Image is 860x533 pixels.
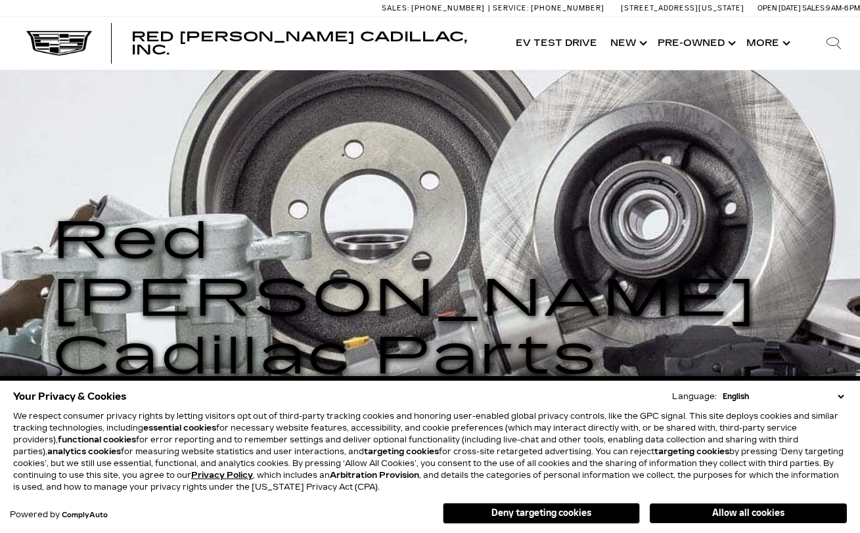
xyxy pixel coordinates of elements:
img: Cadillac Dark Logo with Cadillac White Text [26,31,92,56]
span: [PHONE_NUMBER] [531,4,604,12]
span: 9 AM-6 PM [826,4,860,12]
div: Language: [672,393,717,400]
span: [PHONE_NUMBER] [411,4,485,12]
span: Sales: [382,4,409,12]
strong: targeting cookies [364,447,439,456]
a: Privacy Policy [191,471,253,480]
button: Deny targeting cookies [443,503,640,524]
a: Sales: [PHONE_NUMBER] [382,5,488,12]
button: More [740,17,794,70]
a: [STREET_ADDRESS][US_STATE] [621,4,744,12]
strong: targeting cookies [654,447,729,456]
a: Service: [PHONE_NUMBER] [488,5,608,12]
div: Powered by [10,511,108,519]
h1: Red [PERSON_NAME] Cadillac Parts Center [53,212,807,443]
a: Red [PERSON_NAME] Cadillac, Inc. [131,30,496,56]
strong: functional cookies [58,435,136,444]
span: Sales: [802,4,826,12]
strong: Arbitration Provision [330,471,419,480]
a: Pre-Owned [651,17,740,70]
p: We respect consumer privacy rights by letting visitors opt out of third-party tracking cookies an... [13,410,847,493]
a: ComplyAuto [62,511,108,519]
span: Open [DATE] [758,4,801,12]
a: EV Test Drive [509,17,604,70]
span: Red [PERSON_NAME] Cadillac, Inc. [131,29,467,58]
span: Your Privacy & Cookies [13,387,127,406]
span: Service: [493,4,529,12]
a: New [604,17,651,70]
button: Allow all cookies [650,503,847,523]
strong: essential cookies [143,423,216,433]
strong: analytics cookies [47,447,121,456]
select: Language Select [719,391,847,402]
